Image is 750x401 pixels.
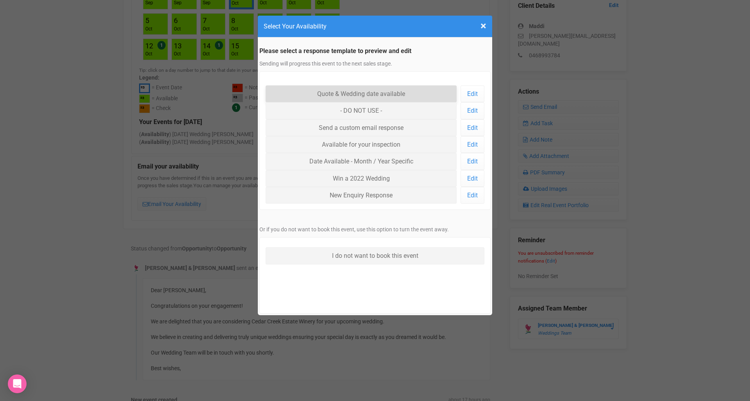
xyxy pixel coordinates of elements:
a: I do not want to book this event [266,247,484,264]
a: Win a 2022 Wedding [266,170,457,187]
a: - DO NOT USE - [266,102,457,119]
a: Edit [461,170,484,187]
a: Send a custom email response [266,119,457,136]
a: Edit [461,85,484,102]
a: Edit [461,102,484,119]
p: Or if you do not want to book this event, use this option to turn the event away. [259,225,491,233]
a: Edit [461,153,484,170]
p: Sending will progress this event to the next sales stage. [259,60,491,67]
span: × [480,20,486,32]
a: Edit [461,136,484,153]
div: Open Intercom Messenger [8,374,27,393]
a: Date Available - Month / Year Specific [266,153,457,170]
legend: Please select a response template to preview and edit [259,47,491,56]
a: Edit [461,119,484,136]
a: Available for your inspection [266,136,457,153]
a: New Enquiry Response [266,187,457,204]
a: Quote & Wedding date available [266,85,457,102]
a: Edit [461,187,484,204]
h4: Select Your Availability [264,21,486,31]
